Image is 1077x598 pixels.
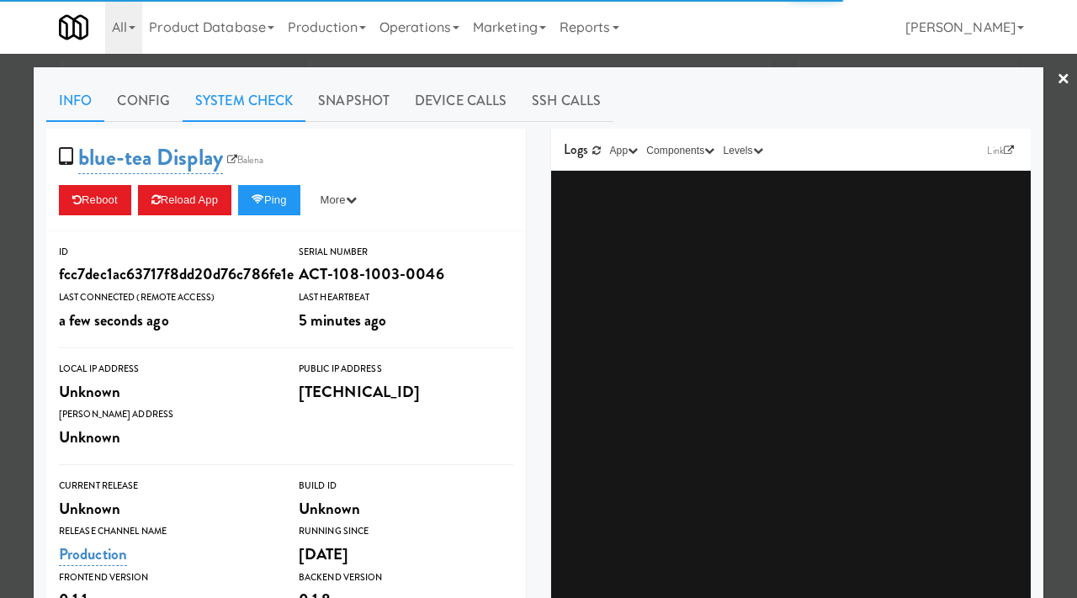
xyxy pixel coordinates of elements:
[138,185,231,215] button: Reload App
[299,289,513,306] div: Last Heartbeat
[307,185,370,215] button: More
[59,185,131,215] button: Reboot
[299,542,349,565] span: [DATE]
[1057,54,1070,106] a: ×
[299,260,513,288] div: ACT-108-1003-0046
[59,260,273,288] div: fcc7dec1ac63717f8dd20d76c786fe1e
[59,569,273,586] div: Frontend Version
[59,406,273,423] div: [PERSON_NAME] Address
[564,140,588,159] span: Logs
[606,142,643,159] button: App
[299,244,513,261] div: Serial Number
[104,80,183,122] a: Config
[238,185,300,215] button: Ping
[59,289,273,306] div: Last Connected (Remote Access)
[299,478,513,495] div: Build Id
[299,309,386,331] span: 5 minutes ago
[299,495,513,523] div: Unknown
[59,495,273,523] div: Unknown
[299,378,513,406] div: [TECHNICAL_ID]
[59,244,273,261] div: ID
[519,80,613,122] a: SSH Calls
[305,80,402,122] a: Snapshot
[983,142,1018,159] a: Link
[78,141,223,174] a: blue-tea Display
[59,423,273,452] div: Unknown
[642,142,719,159] button: Components
[59,309,169,331] span: a few seconds ago
[299,569,513,586] div: Backend Version
[59,478,273,495] div: Current Release
[183,80,305,122] a: System Check
[299,361,513,378] div: Public IP Address
[223,151,268,168] a: Balena
[46,80,104,122] a: Info
[59,361,273,378] div: Local IP Address
[402,80,519,122] a: Device Calls
[59,523,273,540] div: Release Channel Name
[59,542,127,566] a: Production
[59,378,273,406] div: Unknown
[719,142,767,159] button: Levels
[59,13,88,42] img: Micromart
[299,523,513,540] div: Running Since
